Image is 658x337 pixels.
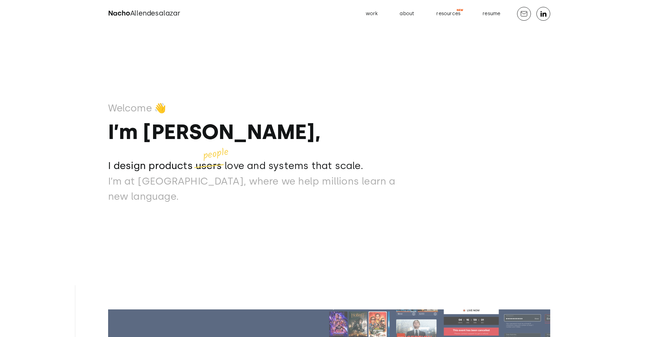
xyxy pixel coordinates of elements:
[436,9,460,18] div: resources
[202,146,230,162] p: people
[400,9,414,18] div: about
[394,8,420,19] a: about
[108,158,418,174] p: I design products users love and systems that scale.
[108,174,418,205] p: I’m at [GEOGRAPHIC_DATA], where we help millions learn a new language.
[130,9,180,17] span: Allendesalazar
[108,8,180,19] h2: Nacho
[366,9,378,18] div: work
[108,8,180,19] a: home
[431,8,466,19] a: resources
[154,100,166,116] p: 👋
[108,100,152,116] p: Welcome
[483,9,500,18] div: resume
[477,8,506,19] a: resume
[360,8,383,19] a: work
[108,158,222,174] p: I design products users
[108,119,321,144] strong: I’m [PERSON_NAME],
